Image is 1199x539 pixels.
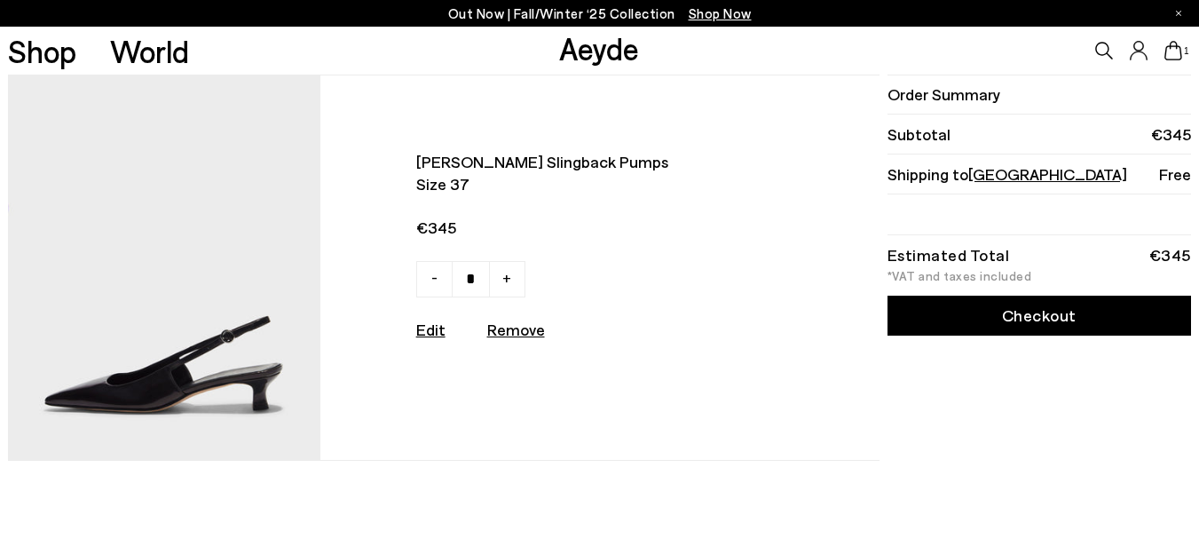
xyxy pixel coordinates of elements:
[487,320,545,339] u: Remove
[1149,249,1191,261] div: €345
[887,249,1010,261] div: Estimated Total
[887,75,1191,115] li: Order Summary
[416,217,756,239] span: €345
[887,296,1191,336] a: Checkout
[887,115,1191,155] li: Subtotal
[416,320,446,339] a: Edit
[887,163,1127,186] span: Shipping to
[448,3,752,25] p: Out Now | Fall/Winter ‘25 Collection
[489,261,525,297] a: +
[689,5,752,21] span: Navigate to /collections/new-in
[887,270,1191,282] div: *VAT and taxes included
[416,261,453,297] a: -
[559,29,639,67] a: Aeyde
[968,164,1127,184] span: [GEOGRAPHIC_DATA]
[1151,123,1191,146] span: €345
[1164,41,1182,60] a: 1
[502,266,511,288] span: +
[416,173,756,195] span: Size 37
[8,75,319,459] img: AEYDE-CATRINA-PATENT-CALF-LEATHER-BLACK-1_bed5efe7-7c51-4876-a217-be62afe4d4db_580x.jpg
[1182,46,1191,56] span: 1
[416,151,756,173] span: [PERSON_NAME] slingback pumps
[1159,163,1191,186] span: Free
[8,36,76,67] a: Shop
[110,36,189,67] a: World
[431,266,438,288] span: -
